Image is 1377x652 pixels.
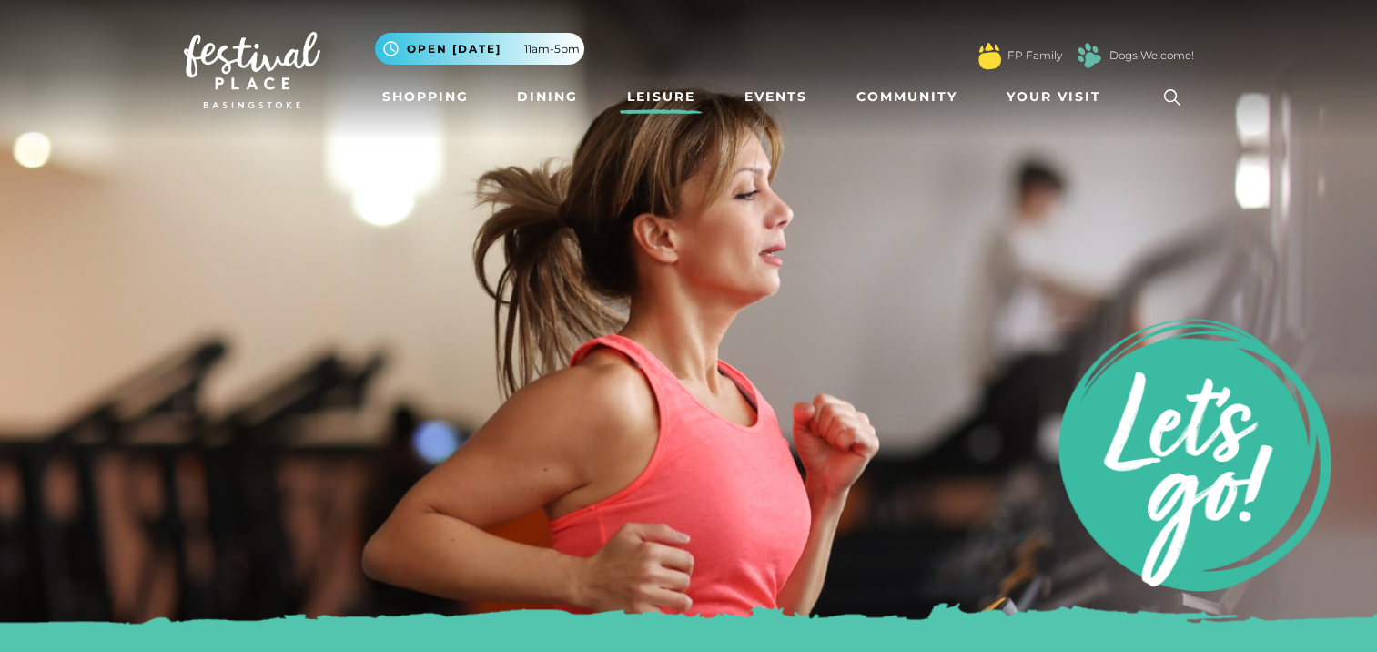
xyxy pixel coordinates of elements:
[510,80,585,114] a: Dining
[375,80,476,114] a: Shopping
[999,80,1118,114] a: Your Visit
[1007,87,1101,107] span: Your Visit
[184,32,320,108] img: Festival Place Logo
[737,80,815,114] a: Events
[407,41,501,57] span: Open [DATE]
[1109,47,1194,64] a: Dogs Welcome!
[524,41,580,57] span: 11am-5pm
[620,80,703,114] a: Leisure
[375,33,584,65] button: Open [DATE] 11am-5pm
[849,80,965,114] a: Community
[1007,47,1062,64] a: FP Family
